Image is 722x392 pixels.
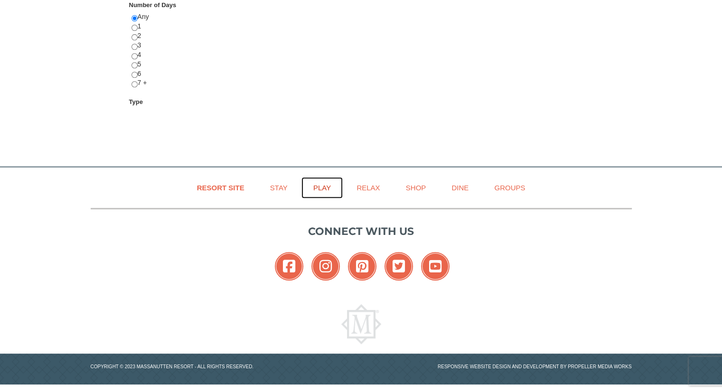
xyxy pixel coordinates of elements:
[131,12,237,97] div: Any 1 2 3 4 5 6 7 +
[185,177,256,198] a: Resort Site
[258,177,300,198] a: Stay
[440,177,480,198] a: Dine
[394,177,438,198] a: Shop
[482,177,537,198] a: Groups
[91,224,632,239] p: Connect with us
[301,177,343,198] a: Play
[341,304,381,344] img: Massanutten Resort Logo
[129,1,177,9] strong: Number of Days
[84,363,361,370] p: Copyright © 2023 Massanutten Resort - All Rights Reserved.
[438,364,632,369] a: Responsive website design and development by Propeller Media Works
[129,98,143,105] strong: Type
[345,177,392,198] a: Relax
